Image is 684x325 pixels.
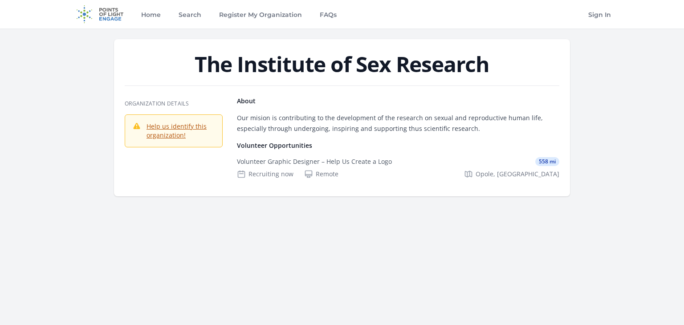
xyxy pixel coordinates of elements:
[147,122,207,139] a: Help us identify this organization!
[237,113,559,134] p: Our mision is contributing to the development of the research on sexual and reproductive human li...
[233,150,563,186] a: Volunteer Graphic Designer – Help Us Create a Logo 558 mi Recruiting now Remote Opole, [GEOGRAPHI...
[125,53,559,75] h1: The Institute of Sex Research
[237,97,559,106] h4: About
[237,157,392,166] div: Volunteer Graphic Designer – Help Us Create a Logo
[237,141,559,150] h4: Volunteer Opportunities
[535,157,559,166] span: 558 mi
[476,170,559,179] span: Opole, [GEOGRAPHIC_DATA]
[304,170,338,179] div: Remote
[125,100,223,107] h3: Organization Details
[237,170,293,179] div: Recruiting now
